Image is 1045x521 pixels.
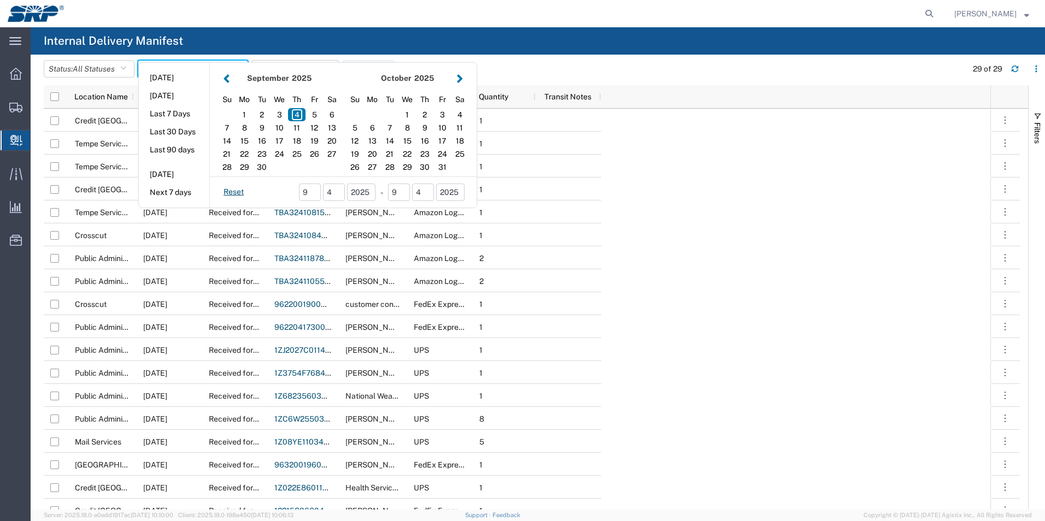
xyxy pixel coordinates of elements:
span: UPS [414,346,429,354]
div: Tuesday [381,91,398,108]
span: 1 [479,231,483,240]
div: Friday [306,91,323,108]
span: Credit Union Building [75,185,176,194]
span: 1 [479,139,483,148]
div: 20 [363,147,381,161]
span: Crosscut [75,300,107,309]
span: 1 [479,323,483,331]
span: Val Coronado [345,231,408,240]
div: Saturday [451,91,468,108]
span: Amazon Logistics [414,277,476,286]
button: Next 7 days [139,184,209,201]
span: Received for Internal Delivery [209,231,312,240]
span: 1 [479,506,483,515]
a: 1ZC6W2550315609447 [274,415,361,423]
div: 18 [451,134,468,147]
span: All Statuses [73,64,115,73]
button: [PERSON_NAME] [954,7,1030,20]
span: 1 [479,369,483,377]
span: Received for Internal Delivery [209,300,312,309]
div: 23 [253,147,271,161]
div: 6 [363,121,381,134]
input: mm [299,183,321,201]
div: 1 [398,108,416,121]
span: [DATE] 10:06:13 [251,512,293,518]
div: 23 [416,147,433,161]
span: 8 [479,415,484,423]
span: Received for Internal Delivery [209,208,312,217]
div: 5 [346,121,363,134]
span: Taylor Rosenthal [345,208,408,217]
input: dd [323,183,345,201]
span: 2025 [292,74,312,82]
a: 9622041730000413498900884046045734 [274,323,436,331]
span: Public Administration Buidling [75,392,179,400]
span: Public Administration Buidling [75,369,179,377]
a: 1Z6823560372916474 [274,392,357,400]
a: TBA324108151058 [274,208,343,217]
a: TBA324110554348 [274,277,344,286]
div: 16 [416,134,433,147]
div: 7 [218,121,236,134]
span: UPS [414,369,429,377]
span: Received for Internal Delivery [209,437,312,446]
div: 15 [236,134,253,147]
div: Wednesday [398,91,416,108]
input: mm [388,183,410,201]
div: 21 [218,147,236,161]
span: Received for Internal Delivery [209,277,312,286]
span: Mike Heath [345,460,408,469]
div: Thursday [416,91,433,108]
span: Location Name [74,92,128,101]
div: 31 [433,161,451,174]
span: UPS [414,415,429,423]
div: 8 [398,121,416,134]
span: Tempe Service Center [75,139,152,148]
div: 5 [306,108,323,121]
span: Kurt Stewart [345,437,408,446]
span: UPS [414,483,429,492]
div: Saturday [323,91,340,108]
span: Jennifer Whitlock [345,506,408,515]
div: 22 [398,147,416,161]
span: 1 [479,483,483,492]
span: Liz Garcia [345,277,408,286]
span: 09/04/2025 [143,415,167,423]
button: Status:All Statuses [44,60,134,78]
div: 29 [236,161,253,174]
span: Received for Internal Delivery [209,460,312,469]
span: - [380,187,383,198]
span: Amanda Hancock [345,254,408,263]
span: 1 [479,300,483,309]
a: Feedback [492,512,520,518]
span: Client: 2025.18.0-198a450 [178,512,293,518]
span: Alicia Harsh [345,415,408,423]
span: Crosscut [75,231,107,240]
span: Leda Gauthier [345,346,408,354]
span: 2 [479,277,484,286]
span: Tempe Service Center [75,162,152,171]
span: 09/04/2025 [143,369,167,377]
div: 13 [323,121,340,134]
div: 8 [236,121,253,134]
div: Wednesday [271,91,288,108]
span: 2025 [414,74,434,82]
div: 26 [306,147,323,161]
div: Sunday [346,91,363,108]
span: 1 [479,460,483,469]
span: Received for Internal Delivery [209,254,312,263]
div: 26 [346,161,363,174]
div: Thursday [288,91,306,108]
span: customer construction services [345,300,455,309]
a: 9622001900000398816000884083176833 [274,300,435,309]
span: FedEx Express [414,323,466,331]
div: 1 [236,108,253,121]
div: 9 [416,121,433,134]
span: Ezra Palmerin [345,323,408,331]
span: 09/04/2025 [143,483,167,492]
button: Last 90 days [139,141,209,158]
span: Amazon Logistics [414,254,476,263]
div: 9 [253,121,271,134]
a: 1221589680460008528800884060422635 [274,506,436,515]
div: 12 [306,121,323,134]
